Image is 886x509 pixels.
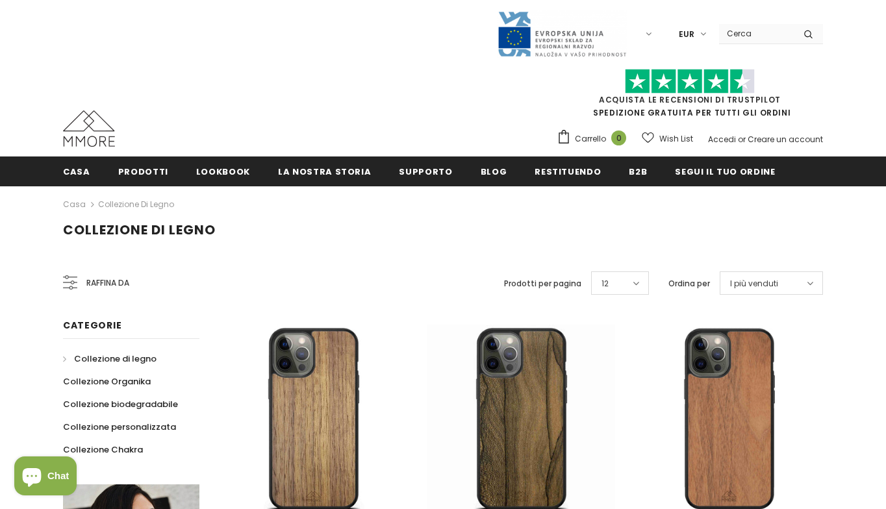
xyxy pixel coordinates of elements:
[63,156,90,186] a: Casa
[278,156,371,186] a: La nostra storia
[629,166,647,178] span: B2B
[575,132,606,145] span: Carrello
[196,166,250,178] span: Lookbook
[63,347,157,370] a: Collezione di legno
[63,416,176,438] a: Collezione personalizzata
[642,127,693,150] a: Wish List
[63,393,178,416] a: Collezione biodegradabile
[74,353,157,365] span: Collezione di legno
[63,375,151,388] span: Collezione Organika
[535,166,601,178] span: Restituendo
[504,277,581,290] label: Prodotti per pagina
[601,277,609,290] span: 12
[63,319,121,332] span: Categorie
[611,130,626,145] span: 0
[675,156,775,186] a: Segui il tuo ordine
[63,421,176,433] span: Collezione personalizzata
[708,134,736,145] a: Accedi
[63,438,143,461] a: Collezione Chakra
[535,156,601,186] a: Restituendo
[63,166,90,178] span: Casa
[86,276,129,290] span: Raffina da
[668,277,710,290] label: Ordina per
[63,398,178,410] span: Collezione biodegradabile
[497,28,627,39] a: Javni Razpis
[625,69,755,94] img: Fidati di Pilot Stars
[599,94,781,105] a: Acquista le recensioni di TrustPilot
[481,166,507,178] span: Blog
[497,10,627,58] img: Javni Razpis
[63,443,143,456] span: Collezione Chakra
[659,132,693,145] span: Wish List
[399,156,452,186] a: supporto
[63,221,216,239] span: Collezione di legno
[675,166,775,178] span: Segui il tuo ordine
[63,110,115,147] img: Casi MMORE
[748,134,823,145] a: Creare un account
[98,199,174,210] a: Collezione di legno
[738,134,746,145] span: or
[557,129,633,149] a: Carrello 0
[399,166,452,178] span: supporto
[118,166,168,178] span: Prodotti
[629,156,647,186] a: B2B
[10,456,81,499] inbox-online-store-chat: Shopify online store chat
[196,156,250,186] a: Lookbook
[118,156,168,186] a: Prodotti
[63,370,151,393] a: Collezione Organika
[679,28,694,41] span: EUR
[557,75,823,118] span: SPEDIZIONE GRATUITA PER TUTTI GLI ORDINI
[719,24,794,43] input: Search Site
[63,197,86,212] a: Casa
[278,166,371,178] span: La nostra storia
[730,277,778,290] span: I più venduti
[481,156,507,186] a: Blog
